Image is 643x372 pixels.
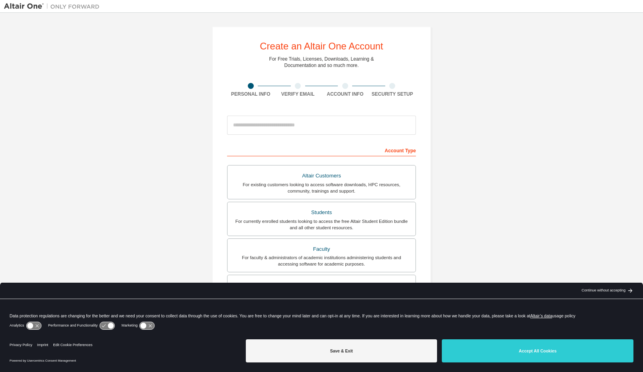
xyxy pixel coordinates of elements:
[4,2,104,10] img: Altair One
[232,170,411,181] div: Altair Customers
[260,41,383,51] div: Create an Altair One Account
[232,254,411,267] div: For faculty & administrators of academic institutions administering students and accessing softwa...
[232,244,411,255] div: Faculty
[232,280,411,291] div: Everyone else
[369,91,416,97] div: Security Setup
[321,91,369,97] div: Account Info
[227,91,274,97] div: Personal Info
[232,181,411,194] div: For existing customers looking to access software downloads, HPC resources, community, trainings ...
[227,144,416,156] div: Account Type
[274,91,322,97] div: Verify Email
[232,207,411,218] div: Students
[232,218,411,231] div: For currently enrolled students looking to access the free Altair Student Edition bundle and all ...
[269,56,374,69] div: For Free Trials, Licenses, Downloads, Learning & Documentation and so much more.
